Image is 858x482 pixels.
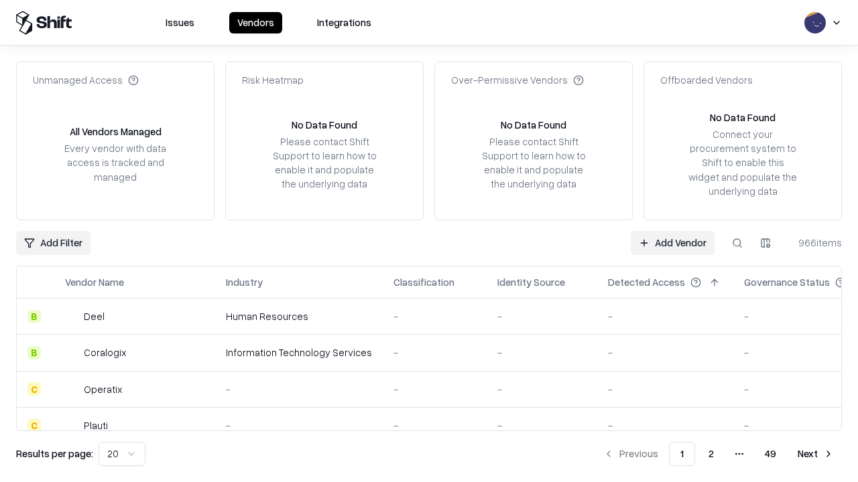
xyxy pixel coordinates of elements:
[788,236,842,250] div: 966 items
[744,275,830,289] div: Governance Status
[269,135,380,191] div: Please contact Shift Support to learn how to enable it and populate the underlying data
[608,275,685,289] div: Detected Access
[226,382,372,396] div: -
[669,442,695,466] button: 1
[608,418,723,432] div: -
[608,345,723,359] div: -
[226,309,372,323] div: Human Resources
[226,345,372,359] div: Information Technology Services
[242,73,304,87] div: Risk Heatmap
[501,118,566,132] div: No Data Found
[710,110,776,125] div: No Data Found
[84,309,105,323] div: Deel
[698,442,725,466] button: 2
[27,382,41,396] div: C
[497,382,587,396] div: -
[608,382,723,396] div: -
[687,127,798,198] div: Connect your procurement system to Shift to enable this widget and populate the underlying data
[65,346,78,359] img: Coralogix
[478,135,589,191] div: Please contact Shift Support to learn how to enable it and populate the underlying data
[65,418,78,432] img: Plauti
[660,73,753,87] div: Offboarded Vendors
[393,345,476,359] div: -
[60,141,171,183] div: Every vendor with data access is tracked and managed
[84,345,126,359] div: Coralogix
[790,442,842,466] button: Next
[451,73,584,87] div: Over-Permissive Vendors
[158,12,202,33] button: Issues
[497,309,587,323] div: -
[393,418,476,432] div: -
[226,418,372,432] div: -
[754,442,787,466] button: 49
[229,12,282,33] button: Vendors
[226,275,263,289] div: Industry
[65,382,78,396] img: Operatix
[84,382,122,396] div: Operatix
[309,12,379,33] button: Integrations
[393,382,476,396] div: -
[65,310,78,323] img: Deel
[292,118,357,132] div: No Data Found
[393,275,454,289] div: Classification
[16,447,93,461] p: Results per page:
[65,275,124,289] div: Vendor Name
[27,418,41,432] div: C
[84,418,108,432] div: Plauti
[497,418,587,432] div: -
[631,231,715,255] a: Add Vendor
[497,275,565,289] div: Identity Source
[393,309,476,323] div: -
[497,345,587,359] div: -
[27,310,41,323] div: B
[16,231,90,255] button: Add Filter
[608,309,723,323] div: -
[27,346,41,359] div: B
[70,125,162,139] div: All Vendors Managed
[595,442,842,466] nav: pagination
[33,73,139,87] div: Unmanaged Access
